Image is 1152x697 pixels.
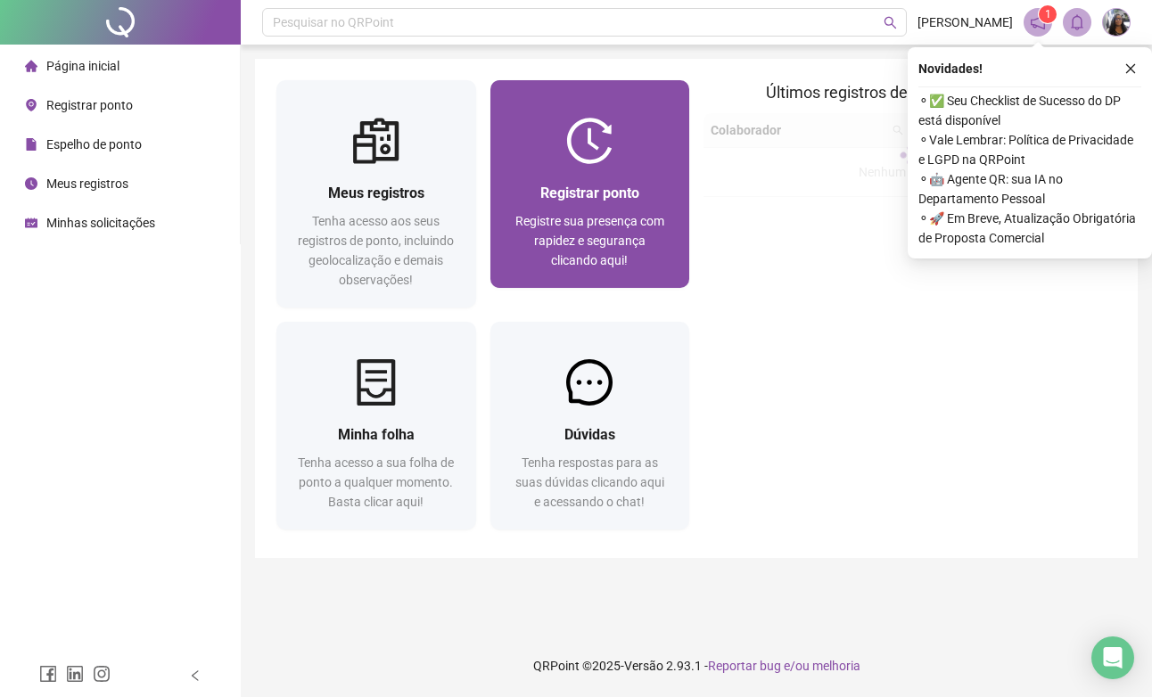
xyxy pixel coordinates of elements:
[884,16,897,29] span: search
[1103,9,1130,36] img: 84055
[918,209,1141,248] span: ⚬ 🚀 Em Breve, Atualização Obrigatória de Proposta Comercial
[918,91,1141,130] span: ⚬ ✅ Seu Checklist de Sucesso do DP está disponível
[93,665,111,683] span: instagram
[241,635,1152,697] footer: QRPoint © 2025 - 2.93.1 -
[328,184,424,201] span: Meus registros
[46,176,128,191] span: Meus registros
[25,99,37,111] span: environment
[66,665,84,683] span: linkedin
[1030,14,1046,30] span: notification
[1045,8,1051,20] span: 1
[540,184,639,201] span: Registrar ponto
[46,98,133,112] span: Registrar ponto
[917,12,1013,32] span: [PERSON_NAME]
[39,665,57,683] span: facebook
[515,455,664,509] span: Tenha respostas para as suas dúvidas clicando aqui e acessando o chat!
[918,169,1141,209] span: ⚬ 🤖 Agente QR: sua IA no Departamento Pessoal
[1124,62,1137,75] span: close
[25,60,37,72] span: home
[46,137,142,152] span: Espelho de ponto
[25,177,37,190] span: clock-circle
[46,216,155,230] span: Minhas solicitações
[624,659,663,673] span: Versão
[918,59,983,78] span: Novidades !
[918,130,1141,169] span: ⚬ Vale Lembrar: Política de Privacidade e LGPD na QRPoint
[338,426,415,443] span: Minha folha
[1091,636,1134,679] div: Open Intercom Messenger
[708,659,860,673] span: Reportar bug e/ou melhoria
[189,669,202,682] span: left
[25,217,37,229] span: schedule
[298,214,454,287] span: Tenha acesso aos seus registros de ponto, incluindo geolocalização e demais observações!
[766,83,1054,102] span: Últimos registros de ponto sincronizados
[564,426,615,443] span: Dúvidas
[46,59,119,73] span: Página inicial
[515,214,664,267] span: Registre sua presença com rapidez e segurança clicando aqui!
[490,322,690,529] a: DúvidasTenha respostas para as suas dúvidas clicando aqui e acessando o chat!
[276,80,476,307] a: Meus registrosTenha acesso aos seus registros de ponto, incluindo geolocalização e demais observa...
[298,455,454,509] span: Tenha acesso a sua folha de ponto a qualquer momento. Basta clicar aqui!
[490,80,690,288] a: Registrar pontoRegistre sua presença com rapidez e segurança clicando aqui!
[1069,14,1085,30] span: bell
[25,138,37,151] span: file
[276,322,476,529] a: Minha folhaTenha acesso a sua folha de ponto a qualquer momento. Basta clicar aqui!
[1039,5,1057,23] sup: 1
